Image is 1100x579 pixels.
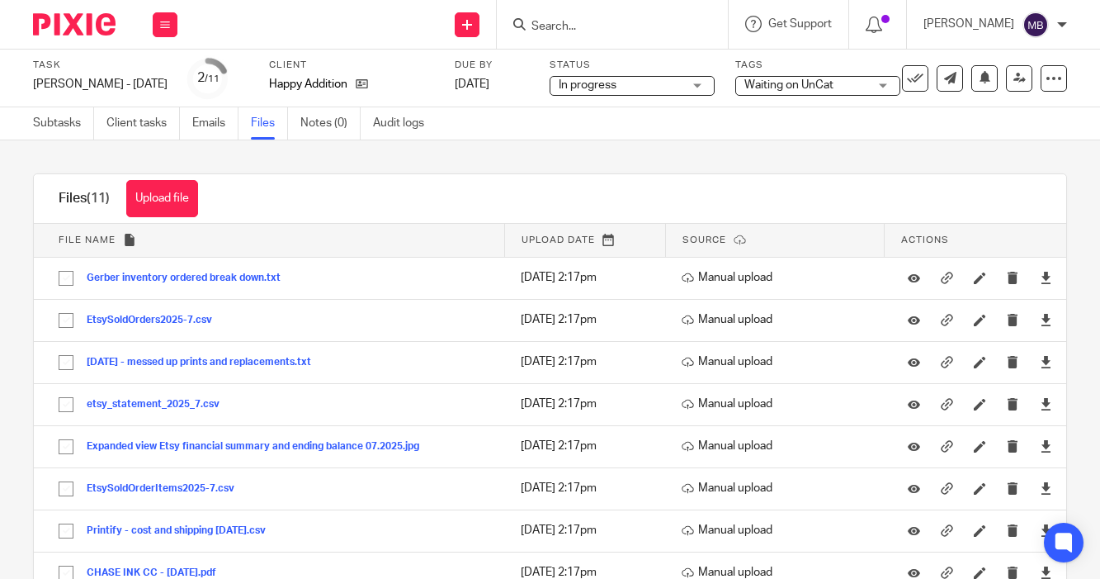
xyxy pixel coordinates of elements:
[682,522,876,539] p: Manual upload
[33,76,168,93] div: Jules - July 2025
[1040,522,1052,539] a: Download
[87,273,293,284] button: Gerber inventory ordered break down.txt
[682,396,876,412] p: Manual upload
[251,107,288,140] a: Files
[33,13,116,36] img: Pixie
[87,567,229,579] button: CHASE INK CC - [DATE].pdf
[521,480,657,496] p: [DATE] 2:17pm
[1040,396,1052,412] a: Download
[300,107,361,140] a: Notes (0)
[33,76,168,93] div: [PERSON_NAME] - [DATE]
[682,354,876,370] p: Manual upload
[521,311,657,328] p: [DATE] 2:17pm
[373,107,437,140] a: Audit logs
[50,431,82,463] input: Select
[87,525,278,537] button: Printify - cost and shipping [DATE].csv
[205,74,220,83] small: /11
[455,78,489,90] span: [DATE]
[87,357,323,368] button: [DATE] - messed up prints and replacements.txt
[530,20,678,35] input: Search
[559,79,616,91] span: In progress
[87,441,432,453] button: Expanded view Etsy financial summary and ending balance 07.2025.jpg
[521,354,657,370] p: [DATE] 2:17pm
[87,483,247,495] button: EtsySoldOrderItems2025-7.csv
[1040,480,1052,496] a: Download
[50,473,82,505] input: Select
[682,269,876,286] p: Manual upload
[682,480,876,496] p: Manual upload
[550,59,715,72] label: Status
[682,235,726,244] span: Source
[735,59,900,72] label: Tags
[50,347,82,378] input: Select
[50,305,82,336] input: Select
[1040,269,1052,286] a: Download
[1040,438,1052,454] a: Download
[1040,311,1052,328] a: Download
[50,389,82,420] input: Select
[923,16,1014,32] p: [PERSON_NAME]
[744,79,833,91] span: Waiting on UnCat
[522,235,595,244] span: Upload date
[521,522,657,539] p: [DATE] 2:17pm
[126,180,198,217] button: Upload file
[901,235,949,244] span: Actions
[192,107,238,140] a: Emails
[768,18,832,30] span: Get Support
[521,438,657,454] p: [DATE] 2:17pm
[50,515,82,547] input: Select
[521,396,657,412] p: [DATE] 2:17pm
[106,107,180,140] a: Client tasks
[269,76,347,93] p: Happy Addition
[87,399,232,411] button: etsy_statement_2025_7.csv
[50,263,82,294] input: Select
[59,235,116,244] span: File name
[682,438,876,454] p: Manual upload
[455,59,529,72] label: Due by
[269,59,434,72] label: Client
[197,69,220,88] div: 2
[1040,354,1052,370] a: Download
[33,107,94,140] a: Subtasks
[521,269,657,286] p: [DATE] 2:17pm
[59,190,110,207] h1: Files
[1022,12,1049,38] img: svg%3E
[87,192,110,205] span: (11)
[33,59,168,72] label: Task
[87,315,224,326] button: EtsySoldOrders2025-7.csv
[682,311,876,328] p: Manual upload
